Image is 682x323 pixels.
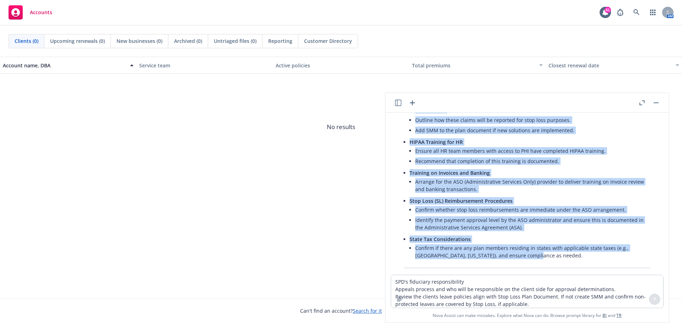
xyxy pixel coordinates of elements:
button: Active policies [273,57,409,74]
li: Recommend that completion of this training is documented. [415,156,650,166]
span: Upcoming renewals (0) [50,37,105,45]
span: Archived (0) [174,37,202,45]
a: TR [616,312,622,318]
li: Outline how these claims will be reported for stop loss purposes. [415,115,650,125]
div: Service team [139,62,270,69]
span: Can't find an account? [300,307,382,314]
li: Identify the payment approval level by the ASO administrator and ensure this is documented in the... [415,215,650,233]
a: Search [629,5,644,20]
li: Add SMM to the plan document if new solutions are implemented. [415,125,650,135]
button: Service team [136,57,273,74]
div: Closest renewal date [548,62,671,69]
span: Clients (0) [15,37,38,45]
li: Arrange for the ASO (Administrative Services Only) provider to deliver training on invoice review... [415,177,650,194]
div: Active policies [276,62,406,69]
span: Training on Invoices and Banking [410,169,490,176]
li: Ensure all HR team members with access to PHI have completed HIPAA training. [415,146,650,156]
li: Confirm whether stop loss reimbursements are immediate under the ASO arrangement. [415,205,650,215]
a: Switch app [646,5,660,20]
li: Confirm if there are any plan members residing in states with applicable state taxes (e.g., [GEOG... [415,243,650,261]
span: Accounts [30,10,52,15]
span: State Tax Considerations [410,236,471,243]
span: HIPAA Training for HR [410,139,463,145]
button: Closest renewal date [546,57,682,74]
button: Total premiums [409,57,546,74]
span: Nova Assist can make mistakes. Explore what Nova can do: Browse prompt library for and [388,308,666,323]
div: 61 [605,7,611,13]
em: For general informational purposes only. For legal or compliance questions, please confirm with t... [404,274,642,288]
span: Stop Loss (SL) Reimbursement Procedures [410,197,513,204]
div: Total premiums [412,62,535,69]
span: Reporting [268,37,292,45]
span: Untriaged files (0) [214,37,256,45]
span: New businesses (0) [117,37,162,45]
a: Report a Bug [613,5,627,20]
a: Accounts [6,2,55,22]
a: Search for it [353,307,382,314]
div: Account name, DBA [3,62,126,69]
a: BI [602,312,607,318]
span: Customer Directory [304,37,352,45]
